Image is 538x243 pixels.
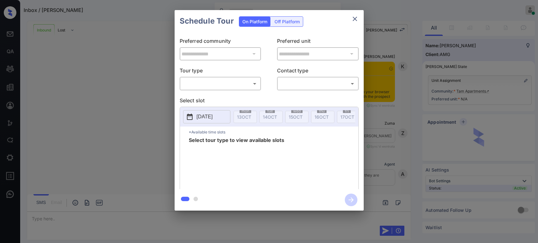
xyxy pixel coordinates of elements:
[180,97,359,107] p: Select slot
[189,127,358,138] p: *Available time slots
[189,138,284,188] span: Select tour type to view available slots
[180,37,261,47] p: Preferred community
[197,113,213,121] p: [DATE]
[277,67,359,77] p: Contact type
[180,67,261,77] p: Tour type
[183,110,230,123] button: [DATE]
[175,10,239,32] h2: Schedule Tour
[271,17,303,26] div: Off Platform
[277,37,359,47] p: Preferred unit
[239,17,270,26] div: On Platform
[349,13,361,25] button: close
